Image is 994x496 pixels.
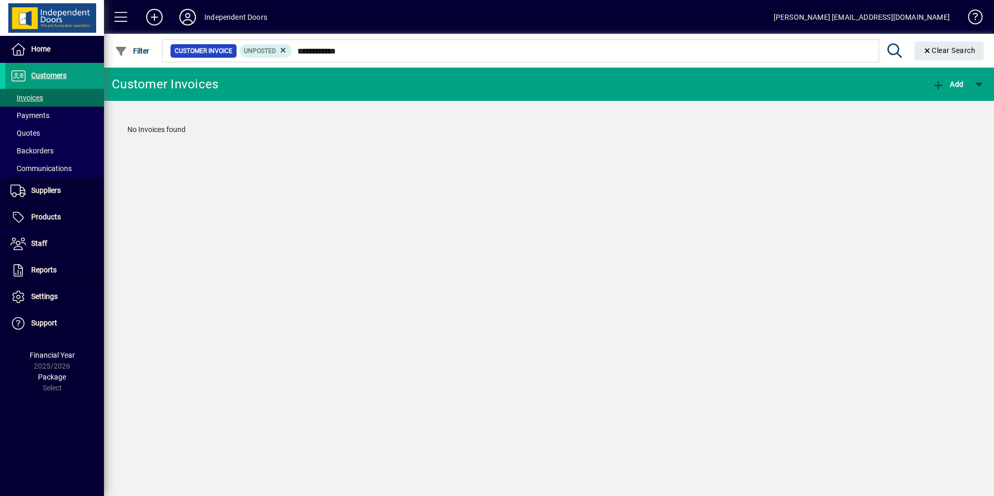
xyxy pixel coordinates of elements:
button: Add [138,8,171,27]
span: Settings [31,292,58,301]
span: Customers [31,71,67,80]
button: Profile [171,8,204,27]
span: Clear Search [923,46,976,55]
a: Staff [5,231,104,257]
span: Unposted [244,47,276,55]
span: Quotes [10,129,40,137]
a: Home [5,36,104,62]
a: Payments [5,107,104,124]
a: Support [5,310,104,336]
span: Products [31,213,61,221]
a: Reports [5,257,104,283]
div: No Invoices found [117,114,981,146]
span: Financial Year [30,351,75,359]
button: Filter [112,42,152,60]
a: Quotes [5,124,104,142]
span: Support [31,319,57,327]
span: Backorders [10,147,54,155]
span: Reports [31,266,57,274]
a: Invoices [5,89,104,107]
span: Staff [31,239,47,247]
span: Invoices [10,94,43,102]
div: [PERSON_NAME] [EMAIL_ADDRESS][DOMAIN_NAME] [774,9,950,25]
a: Suppliers [5,178,104,204]
span: Suppliers [31,186,61,194]
span: Package [38,373,66,381]
a: Backorders [5,142,104,160]
mat-chip: Customer Invoice Status: Unposted [240,44,292,58]
a: Communications [5,160,104,177]
button: Clear [914,42,984,60]
span: Payments [10,111,49,120]
a: Knowledge Base [960,2,981,36]
span: Filter [115,47,150,55]
a: Settings [5,284,104,310]
span: Customer Invoice [175,46,232,56]
button: Add [930,75,966,94]
a: Products [5,204,104,230]
div: Independent Doors [204,9,267,25]
span: Home [31,45,50,53]
span: Add [932,80,963,88]
span: Communications [10,164,72,173]
div: Customer Invoices [112,76,218,93]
